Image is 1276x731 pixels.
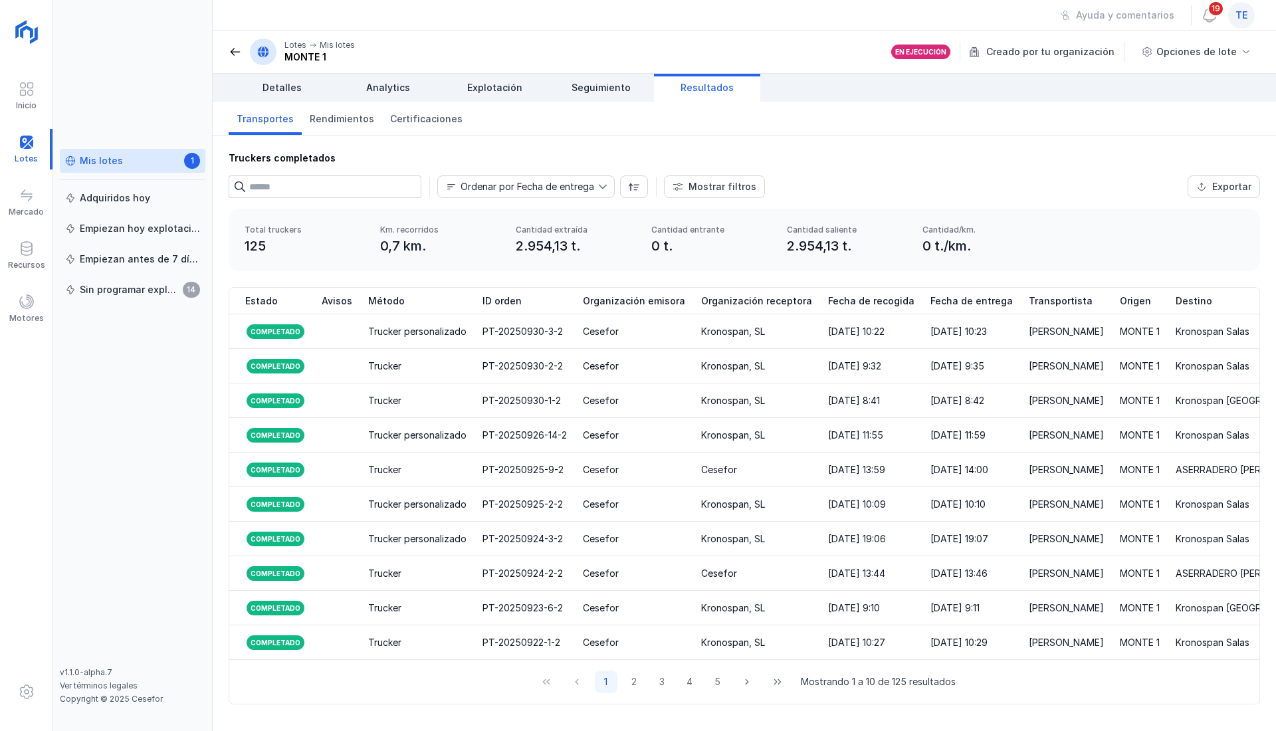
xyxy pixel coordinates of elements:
div: 0,7 km. [380,237,500,255]
span: Fecha de entrega [438,176,598,197]
div: Mis lotes [80,154,123,167]
div: Trucker [368,394,401,407]
div: Kronospan, SL [701,394,765,407]
div: [PERSON_NAME] [1029,498,1104,511]
div: Cesefor [583,360,619,373]
div: Creado por tu organización [969,42,1126,62]
span: Analytics [366,81,410,94]
div: Empiezan antes de 7 días [80,253,200,266]
div: MONTE 1 [1120,567,1160,580]
div: [PERSON_NAME] [1029,325,1104,338]
div: Completado [245,461,306,478]
div: Kronospan, SL [701,601,765,615]
div: Trucker personalizado [368,532,467,546]
div: [DATE] 9:10 [828,601,880,615]
div: [DATE] 10:22 [828,325,885,338]
div: 2.954,13 t. [787,237,906,255]
div: [PERSON_NAME] [1029,601,1104,615]
div: Ordenar por Fecha de entrega [461,182,594,191]
div: [DATE] 19:06 [828,532,886,546]
div: Mercado [9,207,44,217]
button: Page 1 [595,671,617,693]
div: Truckers completados [229,152,1260,165]
div: Cantidad extraída [516,225,635,235]
div: Inicio [16,100,37,111]
button: Ayuda y comentarios [1051,4,1183,27]
a: Empiezan hoy explotación [60,217,205,241]
a: Sin programar explotación14 [60,278,205,302]
div: MONTE 1 [1120,601,1160,615]
div: Cantidad saliente [787,225,906,235]
div: [DATE] 13:44 [828,567,885,580]
div: [PERSON_NAME] [1029,360,1104,373]
span: Fecha de recogida [828,294,914,308]
div: [DATE] 14:00 [930,463,988,476]
div: Cesefor [583,463,619,476]
span: Destino [1176,294,1212,308]
span: Rendimientos [310,112,374,126]
div: [DATE] 9:11 [930,601,980,615]
div: Cesefor [583,429,619,442]
div: Completado [245,323,306,340]
div: Completado [245,392,306,409]
div: [DATE] 10:29 [930,636,988,649]
div: [DATE] 13:59 [828,463,885,476]
div: MONTE 1 [1120,325,1160,338]
div: Lotes [284,40,306,51]
div: Total truckers [245,225,364,235]
span: te [1235,9,1247,22]
div: Cesefor [701,463,737,476]
div: Kronospan Salas [1176,360,1249,373]
div: Adquiridos hoy [80,191,150,205]
div: Opciones de lote [1156,45,1237,58]
div: Cantidad/km. [922,225,1042,235]
button: Next Page [734,671,760,693]
div: PT-20250930-1-2 [482,394,561,407]
div: Trucker personalizado [368,325,467,338]
div: PT-20250925-2-2 [482,498,563,511]
div: Cesefor [701,567,737,580]
div: Cesefor [583,325,619,338]
div: PT-20250924-3-2 [482,532,563,546]
button: Last Page [765,671,790,693]
div: Trucker [368,601,401,615]
div: PT-20250926-14-2 [482,429,567,442]
div: Empiezan hoy explotación [80,222,200,235]
button: Page 4 [679,671,701,693]
div: Cantidad entrante [651,225,771,235]
div: Sin programar explotación [80,283,179,296]
div: v1.1.0-alpha.7 [60,667,205,678]
div: MONTE 1 [284,51,355,64]
div: Kronospan Salas [1176,498,1249,511]
a: Mis lotes1 [60,149,205,173]
div: Kronospan, SL [701,532,765,546]
span: Estado [245,294,278,308]
button: Exportar [1188,175,1260,198]
div: 2.954,13 t. [516,237,635,255]
div: [PERSON_NAME] [1029,636,1104,649]
div: Completado [245,427,306,444]
div: [DATE] 10:23 [930,325,987,338]
div: Trucker [368,463,401,476]
span: 19 [1208,1,1224,17]
div: PT-20250924-2-2 [482,567,563,580]
div: PT-20250922-1-2 [482,636,560,649]
div: Kronospan Salas [1176,325,1249,338]
div: [DATE] 11:55 [828,429,883,442]
a: Explotación [441,74,548,102]
span: Explotación [467,81,522,94]
div: [DATE] 10:09 [828,498,886,511]
span: Mostrando 1 a 10 de 125 resultados [801,675,956,688]
div: Cesefor [583,532,619,546]
div: Completado [245,530,306,548]
a: Transportes [229,102,302,135]
span: 14 [183,282,200,298]
div: MONTE 1 [1120,360,1160,373]
div: 0 t. [651,237,771,255]
div: PT-20250925-9-2 [482,463,564,476]
span: Transportista [1029,294,1093,308]
span: ID orden [482,294,522,308]
div: Cesefor [583,394,619,407]
img: logoRight.svg [10,15,43,49]
span: 1 [184,153,200,169]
